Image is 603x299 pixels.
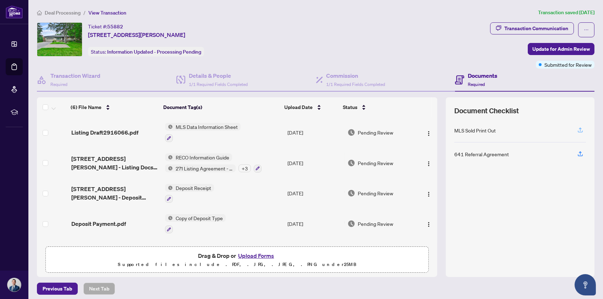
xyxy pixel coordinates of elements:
span: Pending Review [358,129,394,136]
span: home [37,10,42,15]
span: Listing Draft2916066.pdf [71,128,138,137]
button: Transaction Communication [490,22,574,34]
button: Status IconCopy of Deposit Type [165,214,226,233]
div: 641 Referral Agreement [454,150,509,158]
h4: Documents [468,71,497,80]
span: Copy of Deposit Type [173,214,226,222]
img: Status Icon [165,164,173,172]
img: Logo [426,191,432,197]
img: Status Icon [165,214,173,222]
img: IMG-W12372714_1.jpg [37,23,82,56]
span: MLS Data Information Sheet [173,123,241,131]
span: Upload Date [284,103,313,111]
span: Drag & Drop orUpload FormsSupported files include .PDF, .JPG, .JPEG, .PNG under25MB [46,247,428,273]
span: 1/1 Required Fields Completed [327,82,385,87]
span: Information Updated - Processing Pending [107,49,201,55]
img: Document Status [347,159,355,167]
span: Deal Processing [45,10,81,16]
span: RECO Information Guide [173,153,232,161]
td: [DATE] [285,117,345,148]
th: (6) File Name [68,97,160,117]
img: Document Status [347,129,355,136]
span: Pending Review [358,220,394,228]
p: Supported files include .PDF, .JPG, .JPEG, .PNG under 25 MB [50,260,424,269]
span: (6) File Name [71,103,102,111]
button: Logo [423,127,434,138]
span: Submitted for Review [544,61,592,69]
button: Logo [423,218,434,229]
span: View Transaction [88,10,126,16]
img: Status Icon [165,123,173,131]
button: Status IconDeposit Receipt [165,184,214,203]
span: 55882 [107,23,123,30]
span: Document Checklist [454,106,519,116]
th: Upload Date [281,97,340,117]
span: 1/1 Required Fields Completed [189,82,248,87]
span: Required [50,82,67,87]
th: Document Tag(s) [160,97,281,117]
img: Logo [426,131,432,136]
span: Required [468,82,485,87]
button: Next Tab [83,283,115,295]
button: Open asap [575,274,596,295]
span: ellipsis [584,27,589,32]
div: Ticket #: [88,22,123,31]
div: Status: [88,47,204,56]
button: Status IconRECO Information GuideStatus Icon271 Listing Agreement - Seller Designated Representat... [165,153,262,173]
th: Status [340,97,411,117]
img: Profile Icon [7,278,21,292]
button: Previous Tab [37,283,78,295]
button: Status IconMLS Data Information Sheet [165,123,241,142]
span: Deposit Payment.pdf [71,219,126,228]
span: [STREET_ADDRESS][PERSON_NAME] - Deposit Receipt.pdf [71,185,159,202]
span: [STREET_ADDRESS][PERSON_NAME] - Listing Docs 1.pdf [71,154,159,172]
span: [STREET_ADDRESS][PERSON_NAME] [88,31,185,39]
div: + 3 [239,164,251,172]
button: Update for Admin Review [528,43,594,55]
span: Drag & Drop or [198,251,276,260]
button: Logo [423,187,434,199]
img: Logo [426,161,432,167]
span: Pending Review [358,159,394,167]
span: Pending Review [358,189,394,197]
span: Status [343,103,357,111]
img: logo [6,5,23,18]
button: Logo [423,157,434,169]
img: Logo [426,222,432,227]
img: Status Icon [165,184,173,192]
td: [DATE] [285,148,345,178]
h4: Transaction Wizard [50,71,100,80]
img: Document Status [347,220,355,228]
li: / [83,9,86,17]
span: Previous Tab [43,283,72,294]
span: Deposit Receipt [173,184,214,192]
div: Transaction Communication [504,23,568,34]
article: Transaction saved [DATE] [538,9,594,17]
img: Document Status [347,189,355,197]
td: [DATE] [285,239,345,270]
td: [DATE] [285,178,345,209]
img: Status Icon [165,153,173,161]
div: MLS Sold Print Out [454,126,496,134]
span: Update for Admin Review [532,43,590,55]
span: 271 Listing Agreement - Seller Designated Representation Agreement Authority to Offer for Sale [173,164,236,172]
h4: Details & People [189,71,248,80]
button: Upload Forms [236,251,276,260]
td: [DATE] [285,208,345,239]
h4: Commission [327,71,385,80]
